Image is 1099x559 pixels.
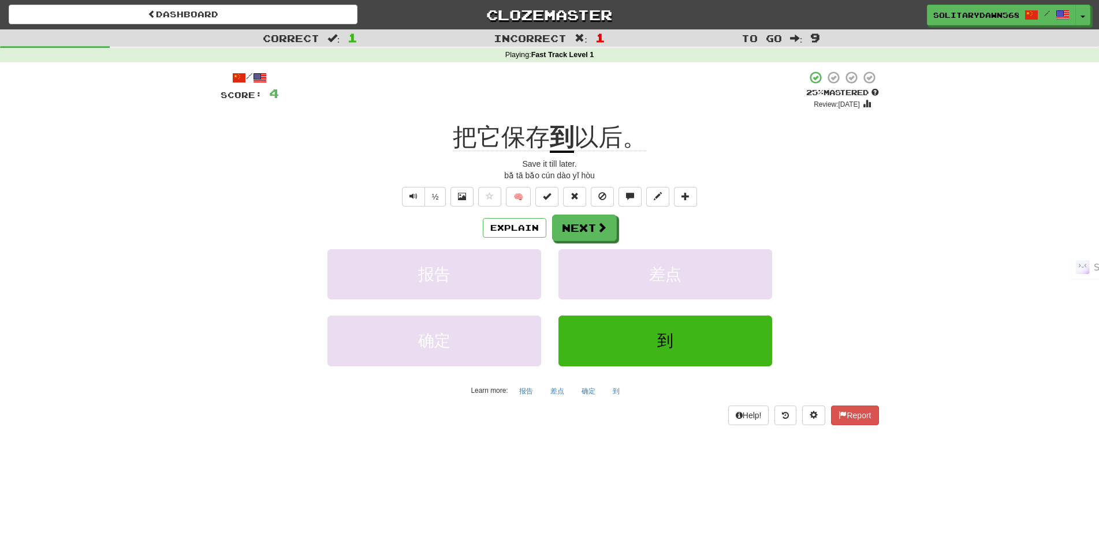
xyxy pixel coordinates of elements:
button: Explain [483,218,546,238]
button: 差点 [544,382,571,400]
small: Review: [DATE] [814,100,860,108]
button: Next [552,215,617,241]
a: SolitaryDawn5683 / [927,5,1076,25]
span: Incorrect [494,32,567,44]
span: : [790,33,803,43]
button: Ignore sentence (alt+i) [591,187,614,207]
button: 确定 [327,316,541,366]
span: 以后。 [574,123,647,151]
span: 报告 [418,265,450,283]
button: Play sentence audio (ctl+space) [402,187,425,207]
span: Correct [263,32,319,44]
span: 1 [348,31,357,44]
button: 确定 [575,382,602,400]
div: Mastered [806,88,879,98]
span: 到 [657,332,673,350]
button: ½ [424,187,446,207]
small: Learn more: [471,387,508,395]
button: 🧠 [506,187,531,207]
span: 1 [595,31,605,44]
button: Show image (alt+x) [450,187,474,207]
span: : [575,33,587,43]
div: bǎ tā bǎo cún dào yǐ hòu [221,170,879,181]
button: Round history (alt+y) [774,406,796,425]
button: Report [831,406,878,425]
span: 把它保存 [453,123,550,151]
span: / [1044,9,1050,17]
button: Favorite sentence (alt+f) [478,187,501,207]
button: Reset to 0% Mastered (alt+r) [563,187,586,207]
button: 到 [606,382,626,400]
a: Clozemaster [375,5,724,25]
a: Dashboard [9,5,357,24]
button: 报告 [513,382,539,400]
span: To go [742,32,782,44]
button: Discuss sentence (alt+u) [619,187,642,207]
button: Add to collection (alt+a) [674,187,697,207]
button: 报告 [327,249,541,299]
span: 9 [810,31,820,44]
span: Score: [221,90,262,100]
span: SolitaryDawn5683 [933,10,1019,20]
button: Edit sentence (alt+d) [646,187,669,207]
u: 到 [550,123,574,153]
span: 差点 [649,265,681,283]
span: 4 [269,86,279,100]
div: / [221,70,279,85]
button: Help! [728,406,769,425]
span: : [327,33,340,43]
span: 25 % [806,88,824,97]
span: 确定 [418,332,450,350]
div: Save it till later. [221,158,879,170]
button: 到 [558,316,772,366]
div: Text-to-speech controls [400,187,446,207]
button: Set this sentence to 100% Mastered (alt+m) [535,187,558,207]
strong: Fast Track Level 1 [531,51,594,59]
button: 差点 [558,249,772,299]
